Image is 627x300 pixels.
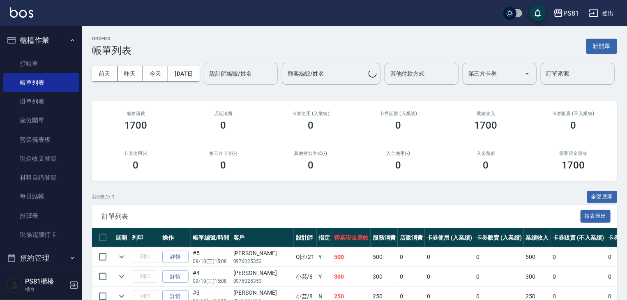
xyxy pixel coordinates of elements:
a: 座位開單 [3,111,79,130]
th: 卡券使用 (入業績) [425,228,475,247]
td: 小芸 /8 [294,267,317,286]
h3: 服務消費 [102,111,170,116]
td: 0 [425,247,475,267]
h2: 卡券使用(-) [102,151,170,156]
button: expand row [115,251,128,263]
a: 詳情 [162,251,189,263]
h3: 0 [396,159,401,171]
td: 300 [332,267,371,286]
h3: 1700 [124,120,148,131]
td: 0 [551,247,606,267]
h2: ORDERS [92,36,131,42]
td: 500 [524,247,551,267]
h5: PS81櫃檯 [25,277,67,286]
th: 店販消費 [398,228,425,247]
h3: 0 [308,120,314,131]
th: 展開 [113,228,130,247]
a: 詳情 [162,270,189,283]
td: 0 [398,267,425,286]
h3: 0 [221,159,226,171]
td: 0 [551,267,606,286]
button: 登出 [586,6,617,21]
a: 帳單列表 [3,73,79,92]
div: [PERSON_NAME] [233,249,292,258]
h3: 0 [396,120,401,131]
h3: 0 [571,120,576,131]
td: 500 [371,247,398,267]
h3: 0 [221,120,226,131]
h3: 0 [133,159,139,171]
h2: 卡券販賣 (不入業績) [539,111,607,116]
th: 指定 [317,228,332,247]
td: Y [317,267,332,286]
button: 昨天 [118,66,143,81]
a: 掛單列表 [3,92,79,111]
td: #4 [191,267,231,286]
p: 櫃台 [25,286,67,293]
p: 09/10 (三) 15:08 [193,258,229,265]
th: 業績收入 [524,228,551,247]
a: 打帳單 [3,54,79,73]
button: Open [521,67,534,80]
h2: 卡券販賣 (入業績) [364,111,432,116]
td: 300 [371,267,398,286]
td: 0 [474,267,524,286]
h3: 0 [483,159,489,171]
button: 報表匯出 [581,210,611,223]
a: 材料自購登錄 [3,168,79,187]
a: 排班表 [3,206,79,225]
h2: 店販消費 [189,111,257,116]
h3: 1700 [475,120,498,131]
button: 報表及分析 [3,269,79,290]
h3: 帳單列表 [92,45,131,56]
p: 0976025353 [233,258,292,265]
th: 列印 [130,228,160,247]
img: Logo [10,7,33,18]
th: 卡券販賣 (不入業績) [551,228,606,247]
h2: 入金儲值 [452,151,520,156]
td: Q比 /21 [294,247,317,267]
button: 前天 [92,66,118,81]
a: 現金收支登錄 [3,149,79,168]
p: 09/10 (三) 15:08 [193,277,229,285]
th: 設計師 [294,228,317,247]
a: 新開單 [586,42,617,50]
div: [PERSON_NAME] [233,288,292,297]
h2: 第三方卡券(-) [189,151,257,156]
p: 共 5 筆, 1 / 1 [92,193,115,201]
th: 營業現金應收 [332,228,371,247]
a: 每日結帳 [3,187,79,206]
button: PS81 [550,5,582,22]
button: 新開單 [586,39,617,54]
button: 預約管理 [3,247,79,269]
th: 帳單編號/時間 [191,228,231,247]
th: 操作 [160,228,191,247]
td: Y [317,247,332,267]
th: 卡券販賣 (入業績) [474,228,524,247]
td: 0 [474,247,524,267]
h3: 0 [308,159,314,171]
td: 0 [398,247,425,267]
a: 現場電腦打卡 [3,225,79,244]
div: PS81 [563,8,579,18]
h2: 其他付款方式(-) [277,151,345,156]
td: 500 [332,247,371,267]
h2: 入金使用(-) [364,151,432,156]
td: #5 [191,247,231,267]
button: 櫃檯作業 [3,30,79,51]
button: save [530,5,546,21]
h2: 卡券使用 (入業績) [277,111,345,116]
p: 0976025353 [233,277,292,285]
button: 今天 [143,66,168,81]
button: expand row [115,270,128,283]
span: 訂單列表 [102,212,581,221]
td: 0 [425,267,475,286]
td: 300 [524,267,551,286]
h2: 業績收入 [452,111,520,116]
th: 服務消費 [371,228,398,247]
a: 報表匯出 [581,212,611,220]
h3: 1700 [562,159,585,171]
button: [DATE] [168,66,199,81]
img: Person [7,277,23,293]
a: 營業儀表板 [3,130,79,149]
